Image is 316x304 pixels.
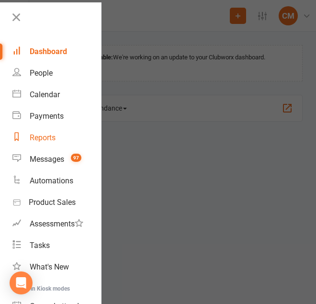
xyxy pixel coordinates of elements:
div: Reports [30,133,56,142]
span: 97 [71,154,81,162]
a: What's New [12,256,101,278]
div: Dashboard [30,47,67,56]
a: Payments [12,105,101,127]
a: Reports [12,127,101,148]
div: People [30,68,53,78]
div: Calendar [30,90,60,99]
a: Tasks [12,235,101,256]
a: People [12,62,101,84]
div: Payments [30,112,64,121]
div: Open Intercom Messenger [10,271,33,294]
div: Tasks [30,241,50,250]
a: Dashboard [12,41,101,62]
div: What's New [30,262,69,271]
a: Product Sales [12,191,101,213]
a: Calendar [12,84,101,105]
div: Assessments [30,219,83,228]
a: Automations [12,170,101,191]
div: Product Sales [29,198,76,207]
a: Messages 97 [12,148,101,170]
a: Assessments [12,213,101,235]
div: Automations [30,176,73,185]
div: Messages [30,155,64,164]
